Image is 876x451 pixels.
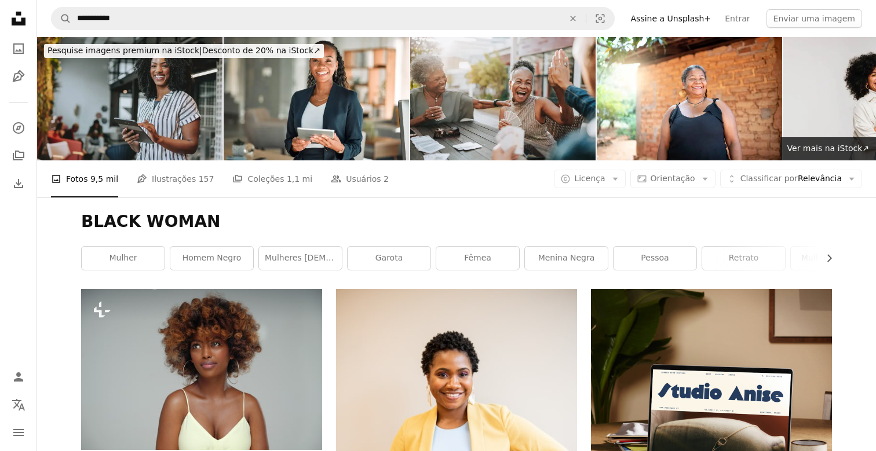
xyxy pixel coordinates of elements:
span: Ver mais na iStock ↗ [787,144,869,153]
button: Classificar porRelevância [720,170,862,188]
a: Pesquise imagens premium na iStock|Desconto de 20% na iStock↗ [37,37,331,65]
a: Explorar [7,116,30,140]
a: Usuários 2 [331,160,389,197]
a: homem em blazer amarelo e jeans azul sorrindo [336,434,577,445]
a: Entrar / Cadastrar-se [7,365,30,388]
span: Relevância [740,173,842,185]
a: homem negro [170,247,253,270]
button: Licença [554,170,625,188]
a: Histórico de downloads [7,172,30,195]
span: 2 [384,173,389,185]
a: Assine a Unsplash+ [624,9,718,28]
a: garota [348,247,430,270]
a: fêmea [436,247,519,270]
a: Coleções 1,1 mi [232,160,312,197]
a: Coleções [7,144,30,167]
a: Ilustrações [7,65,30,88]
a: Ilustrações 157 [137,160,214,197]
div: Desconto de 20% na iStock ↗ [44,44,324,58]
a: mulher asiática [791,247,874,270]
a: Ver mais na iStock↗ [780,137,876,160]
a: Entrar [718,9,757,28]
button: Enviar uma imagem [767,9,862,28]
span: Pesquise imagens premium na iStock | [48,46,202,55]
button: rolar lista para a direita [819,247,832,270]
button: Pesquisa visual [586,8,614,30]
span: Classificar por [740,174,798,183]
span: Orientação [651,174,695,183]
span: Licença [574,174,605,183]
a: Fotos [7,37,30,60]
a: retrato [702,247,785,270]
img: Retrato, advogada e mulher negra com tablet, sorriso e feliz no local de trabalho do escritório. ... [224,37,409,160]
h1: BLACK WOMAN [81,211,832,232]
a: pessoa [614,247,696,270]
button: Idioma [7,393,30,416]
img: Mulheres idosas amigas jogando cartas [410,37,596,160]
img: Retrato de uma mulher madura na frente de uma casa do Wattle e do Daub [597,37,782,160]
form: Pesquise conteúdo visual em todo o site [51,7,615,30]
span: 1,1 mi [287,173,312,185]
button: Orientação [630,170,716,188]
a: menina negra [525,247,608,270]
a: mulheres [DEMOGRAPHIC_DATA] [259,247,342,270]
img: Mulher de negócios segurando tablet digital sorrindo [37,37,222,160]
button: Pesquise na Unsplash [52,8,71,30]
img: Retrato de beleza de jovem mulher afro atraente com pele perfeita e maquiagem de glamour delicado... [81,289,322,450]
span: 157 [199,173,214,185]
button: Menu [7,421,30,444]
a: mulher [82,247,165,270]
button: Limpar [560,8,586,30]
a: Retrato de beleza de jovem mulher afro atraente com pele perfeita e maquiagem de glamour delicado... [81,364,322,375]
